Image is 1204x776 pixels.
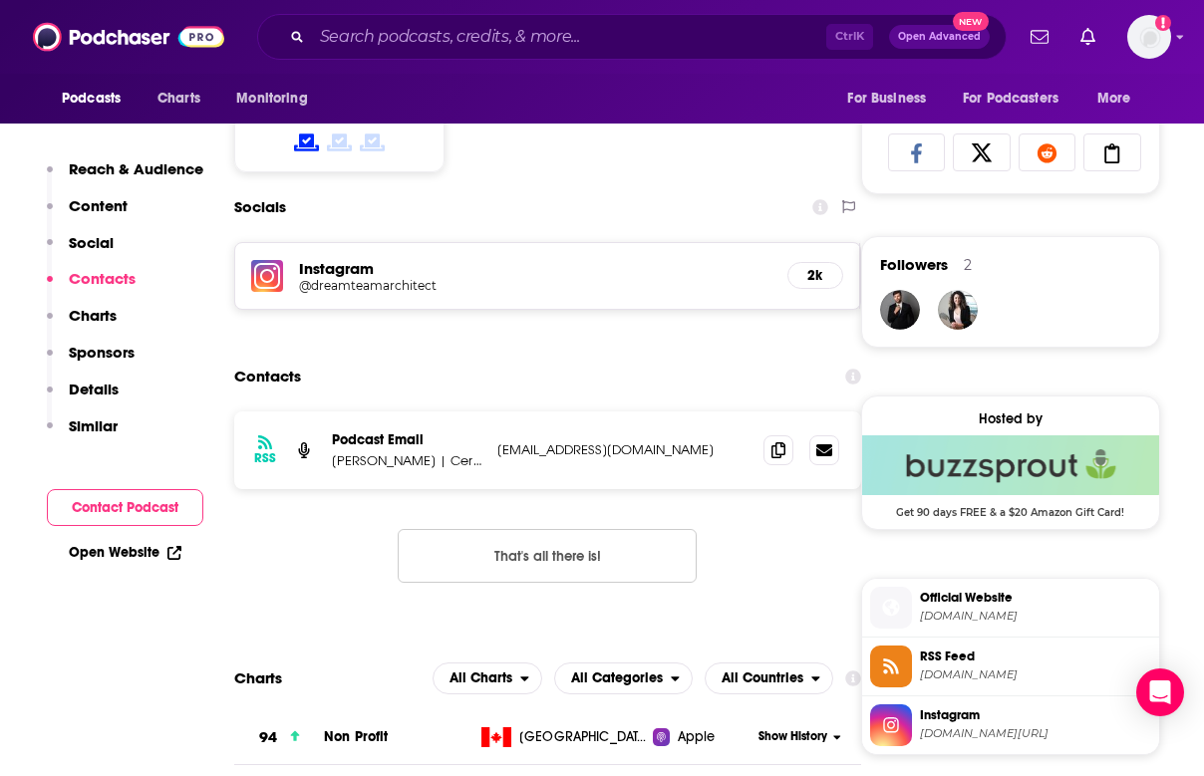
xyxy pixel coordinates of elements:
button: open menu [705,662,833,694]
h2: Countries [705,662,833,694]
a: Official Website[DOMAIN_NAME] [870,587,1151,629]
a: Charts [145,80,212,118]
a: Share on Reddit [1019,133,1076,171]
a: [GEOGRAPHIC_DATA] [473,727,653,747]
button: Social [47,233,114,270]
a: Instagram[DOMAIN_NAME][URL] [870,704,1151,746]
h2: Socials [234,188,286,226]
button: open menu [48,80,147,118]
img: JohirMia [880,290,920,330]
div: Hosted by [862,410,1159,427]
span: Instagram [920,706,1151,724]
a: Share on Facebook [888,133,946,171]
h2: Charts [234,668,282,687]
a: @dreamteamarchitect [299,278,771,293]
p: Similar [69,416,118,435]
button: Charts [47,306,117,343]
p: Charts [69,306,117,325]
button: Sponsors [47,343,135,380]
p: Contacts [69,269,136,288]
span: instagram.com/dreamteamarchitect [920,726,1151,741]
h2: Platforms [433,662,542,694]
span: All Categories [571,671,663,685]
p: Content [69,196,128,215]
span: For Business [847,85,926,113]
span: More [1097,85,1131,113]
img: iconImage [251,260,283,292]
button: Show History [752,728,847,745]
span: Open Advanced [898,32,981,42]
div: Open Intercom Messenger [1136,668,1184,716]
button: open menu [554,662,693,694]
div: Search podcasts, credits, & more... [257,14,1007,60]
button: Contact Podcast [47,489,203,526]
a: 94 [234,710,324,765]
span: RSS Feed [920,647,1151,665]
p: Social [69,233,114,252]
a: Show notifications dropdown [1023,20,1056,54]
span: Show History [758,728,827,745]
span: For Podcasters [963,85,1058,113]
button: Content [47,196,128,233]
span: Logged in as mresewehr [1127,15,1171,59]
h3: 94 [259,726,277,749]
span: Charts [157,85,200,113]
p: Reach & Audience [69,159,203,178]
a: Open Website [69,544,181,561]
span: All Charts [450,671,512,685]
span: feeds.buzzsprout.com [920,667,1151,682]
span: Podcasts [62,85,121,113]
p: [EMAIL_ADDRESS][DOMAIN_NAME] [497,441,748,458]
a: Show notifications dropdown [1072,20,1103,54]
p: Podcast Email [332,431,481,448]
button: Contacts [47,269,136,306]
button: Details [47,380,119,416]
button: Show profile menu [1127,15,1171,59]
span: Ctrl K [826,24,873,50]
button: Reach & Audience [47,159,203,196]
h2: Categories [554,662,693,694]
img: ElizabethCole [938,290,978,330]
button: Open AdvancedNew [889,25,990,49]
a: Apple [653,727,752,747]
p: Sponsors [69,343,135,362]
button: open menu [222,80,333,118]
a: Share on X/Twitter [953,133,1011,171]
button: open menu [950,80,1087,118]
p: [PERSON_NAME] | Certified Fundraising Executive (CFRE), Certified [MEDICAL_DATA] Coach, Certified... [332,452,481,469]
button: Similar [47,416,118,453]
h5: @dreamteamarchitect [299,278,618,293]
img: Podchaser - Follow, Share and Rate Podcasts [33,18,224,56]
input: Search podcasts, credits, & more... [312,21,826,53]
img: Buzzsprout Deal: Get 90 days FREE & a $20 Amazon Gift Card! [862,435,1159,495]
span: buzzsprout.com [920,609,1151,624]
span: Monitoring [236,85,307,113]
span: Official Website [920,589,1151,607]
p: Details [69,380,119,398]
button: Nothing here. [398,529,697,583]
div: 2 [964,256,972,274]
button: open menu [833,80,951,118]
h2: Contacts [234,358,301,395]
span: All Countries [722,671,803,685]
h3: RSS [254,450,276,466]
h5: 2k [804,267,826,284]
span: Canada [519,727,649,747]
button: open menu [1083,80,1156,118]
span: Get 90 days FREE & a $20 Amazon Gift Card! [862,495,1159,519]
a: Buzzsprout Deal: Get 90 days FREE & a $20 Amazon Gift Card! [862,435,1159,517]
h5: Instagram [299,259,771,278]
span: Apple [678,727,716,747]
span: Followers [880,255,948,274]
a: RSS Feed[DOMAIN_NAME] [870,646,1151,687]
button: open menu [433,662,542,694]
a: Copy Link [1083,133,1141,171]
span: New [953,12,989,31]
svg: Add a profile image [1155,15,1171,31]
a: Non Profit [324,728,389,745]
img: User Profile [1127,15,1171,59]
